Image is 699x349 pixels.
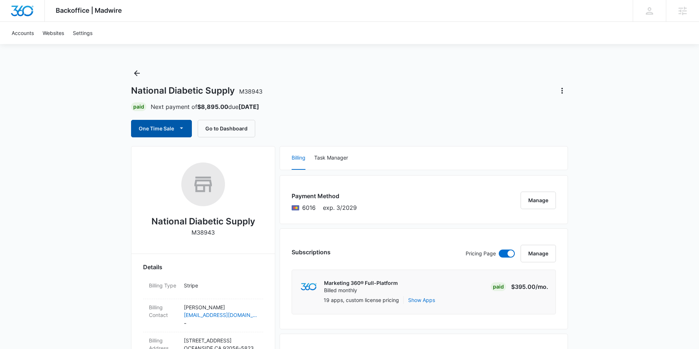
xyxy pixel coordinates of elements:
button: Task Manager [314,146,348,170]
a: Websites [38,22,68,44]
button: Back [131,67,143,79]
strong: $8,895.00 [197,103,228,110]
dt: Billing Contact [149,303,178,319]
span: exp. 3/2029 [323,203,357,212]
p: 19 apps, custom license pricing [324,296,399,304]
h1: National Diabetic Supply [131,85,262,96]
span: M38943 [239,88,262,95]
p: Billed monthly [324,287,398,294]
span: Mastercard ending with [302,203,316,212]
h3: Payment Method [292,192,357,200]
dt: Billing Type [149,282,178,289]
p: Stripe [184,282,257,289]
p: [PERSON_NAME] [184,303,257,311]
span: Details [143,263,162,271]
strong: [DATE] [238,103,259,110]
button: Manage [521,192,556,209]
button: Go to Dashboard [198,120,255,137]
p: M38943 [191,228,215,237]
button: One Time Sale [131,120,192,137]
a: [EMAIL_ADDRESS][DOMAIN_NAME] [184,311,257,319]
button: Actions [556,85,568,97]
div: Paid [131,102,146,111]
a: Settings [68,22,97,44]
span: Backoffice | Madwire [56,7,122,14]
button: Billing [292,146,305,170]
button: Manage [521,245,556,262]
div: Billing Contact[PERSON_NAME][EMAIL_ADDRESS][DOMAIN_NAME]- [143,299,263,332]
p: $395.00 [511,282,548,291]
div: Billing TypeStripe [143,277,263,299]
p: Next payment of due [151,102,259,111]
img: marketing360Logo [301,283,316,291]
div: Paid [491,282,506,291]
h3: Subscriptions [292,248,331,256]
button: Show Apps [408,296,435,304]
h2: National Diabetic Supply [151,215,255,228]
p: Marketing 360® Full-Platform [324,279,398,287]
span: /mo. [536,283,548,290]
p: Pricing Page [466,250,496,258]
dd: - [184,303,257,328]
a: Accounts [7,22,38,44]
